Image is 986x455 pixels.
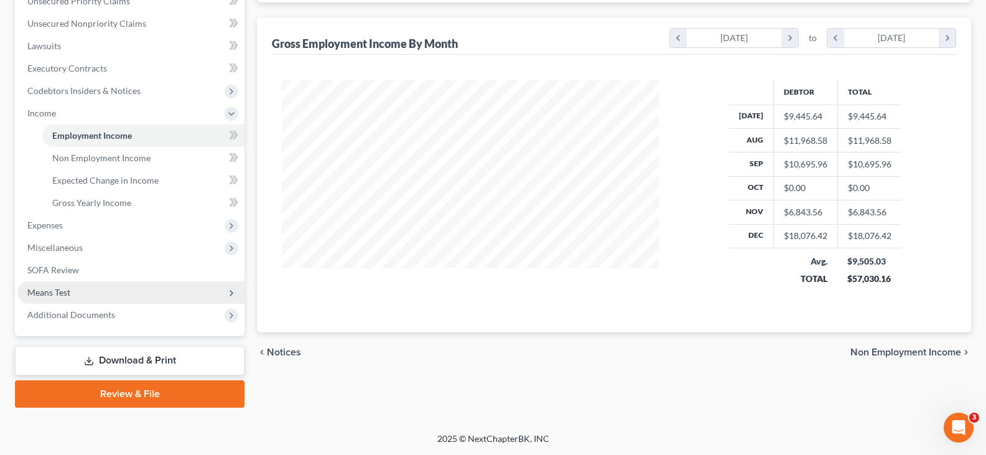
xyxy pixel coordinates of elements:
a: Download & Print [15,346,244,375]
a: SOFA Review [17,259,244,281]
iframe: Intercom live chat [944,413,974,443]
span: to [809,32,817,44]
div: $6,843.56 [784,206,827,218]
div: TOTAL [783,273,827,285]
span: Expected Change in Income [52,175,159,185]
td: $11,968.58 [837,128,901,152]
span: Means Test [27,287,70,298]
td: $0.00 [837,176,901,200]
div: Gross Employment Income By Month [272,36,458,51]
th: Aug [729,128,774,152]
a: Expected Change in Income [42,169,244,192]
span: Additional Documents [27,309,115,320]
a: Review & File [15,380,244,408]
div: $9,445.64 [784,110,827,123]
span: Expenses [27,220,63,230]
span: SOFA Review [27,265,79,275]
button: chevron_left Notices [257,347,301,357]
td: $6,843.56 [837,200,901,224]
i: chevron_right [939,29,956,47]
div: $57,030.16 [847,273,891,285]
a: Lawsuits [17,35,244,57]
span: Notices [267,347,301,357]
a: Employment Income [42,124,244,147]
i: chevron_left [827,29,844,47]
div: [DATE] [687,29,782,47]
i: chevron_right [961,347,971,357]
span: Non Employment Income [850,347,961,357]
span: Codebtors Insiders & Notices [27,85,141,96]
th: Total [837,80,901,105]
th: Debtor [773,80,837,105]
span: Gross Yearly Income [52,197,131,208]
div: $9,505.03 [847,255,891,268]
div: Avg. [783,255,827,268]
div: 2025 © NextChapterBK, INC [139,433,848,455]
div: $11,968.58 [784,134,827,147]
td: $18,076.42 [837,224,901,248]
span: 3 [969,413,979,423]
a: Gross Yearly Income [42,192,244,214]
div: $0.00 [784,182,827,194]
a: Non Employment Income [42,147,244,169]
th: Nov [729,200,774,224]
div: $18,076.42 [784,230,827,242]
button: Non Employment Income chevron_right [850,347,971,357]
i: chevron_left [670,29,687,47]
span: Non Employment Income [52,152,151,163]
a: Executory Contracts [17,57,244,80]
div: [DATE] [844,29,939,47]
a: Unsecured Nonpriority Claims [17,12,244,35]
th: Dec [729,224,774,248]
i: chevron_left [257,347,267,357]
th: Oct [729,176,774,200]
td: $9,445.64 [837,105,901,128]
span: Miscellaneous [27,242,83,253]
span: Executory Contracts [27,63,107,73]
th: Sep [729,152,774,176]
td: $10,695.96 [837,152,901,176]
span: Lawsuits [27,40,61,51]
th: [DATE] [729,105,774,128]
span: Unsecured Nonpriority Claims [27,18,146,29]
span: Employment Income [52,130,132,141]
span: Income [27,108,56,118]
div: $10,695.96 [784,158,827,171]
i: chevron_right [781,29,798,47]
